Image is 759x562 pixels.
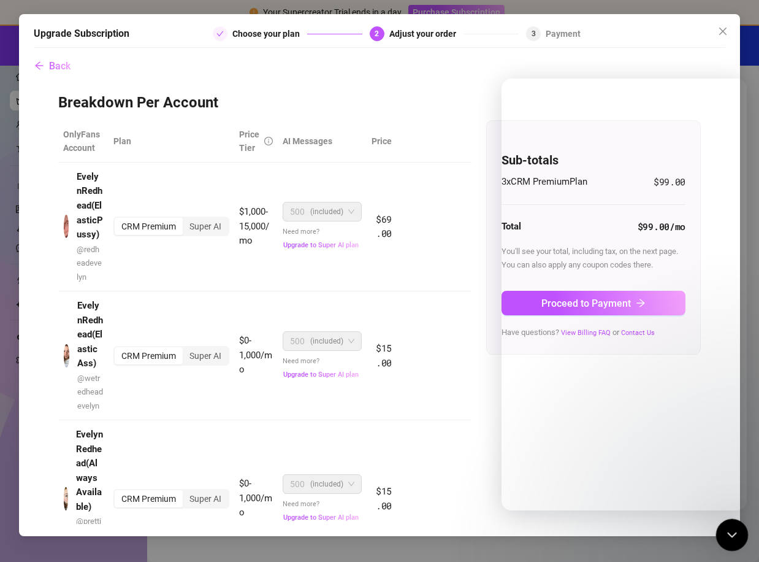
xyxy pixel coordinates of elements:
div: CRM Premium [115,490,183,507]
th: Plan [109,120,234,163]
div: CRM Premium [115,347,183,364]
button: Upgrade to Super AI plan [283,241,359,250]
span: check [216,30,224,37]
div: Payment [546,26,581,41]
div: Choose your plan [232,26,307,41]
span: 500 [290,475,305,493]
img: avatar.jpg [64,344,69,368]
span: Close [713,26,733,36]
span: 500 [290,332,305,350]
span: $0-1,000/mo [239,478,272,518]
th: AI Messages [278,120,367,163]
div: Super AI [183,490,228,507]
span: $15.00 [376,485,392,512]
span: $0-1,000/mo [239,335,272,375]
span: Need more? [283,500,359,522]
span: Need more? [283,357,359,379]
button: Back [34,54,71,79]
span: Need more? [283,228,359,249]
button: Upgrade to Super AI plan [283,370,359,379]
div: Adjust your order [389,26,463,41]
strong: EvelynRedhead(ElasticAss) [77,300,103,369]
span: arrow-left [34,61,44,71]
th: OnlyFans Account [58,120,109,163]
img: avatar.jpg [64,215,69,238]
span: Back [49,60,71,72]
button: Close [713,21,733,41]
span: 3 [532,29,536,38]
span: 500 [290,202,305,221]
div: segmented control [113,346,229,366]
div: segmented control [113,217,229,236]
span: close [718,26,728,36]
span: $1,000-15,000/mo [239,206,269,246]
span: Upgrade to Super AI plan [283,371,359,379]
strong: EvelynRedhead(ElasticPussy) [77,171,103,240]
div: CRM Premium [115,218,183,235]
span: Upgrade to Super AI plan [283,514,359,522]
span: (included) [310,202,343,221]
span: info-circle [264,137,273,145]
span: 2 [375,29,379,38]
button: Upgrade to Super AI plan [283,513,359,522]
h3: Breakdown Per Account [58,93,701,113]
span: Price Tier [239,129,259,153]
h5: Upgrade Subscription [34,26,129,41]
strong: EvelynRedhead(AlwaysAvailable) [76,429,103,512]
span: @ wetredheadevelyn [77,374,103,410]
div: segmented control [113,489,229,509]
div: Super AI [183,347,228,364]
th: Price [367,120,397,163]
span: @ redheadevelyn [77,245,102,282]
iframe: Intercom live chat [716,519,749,552]
span: $15.00 [376,342,392,369]
span: Upgrade to Super AI plan [283,241,359,249]
div: Super AI [183,218,228,235]
span: $69.00 [376,213,392,240]
img: avatar.jpg [64,487,69,510]
span: (included) [310,475,343,493]
iframe: Intercom live chat [502,79,747,510]
span: (included) [310,332,343,350]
